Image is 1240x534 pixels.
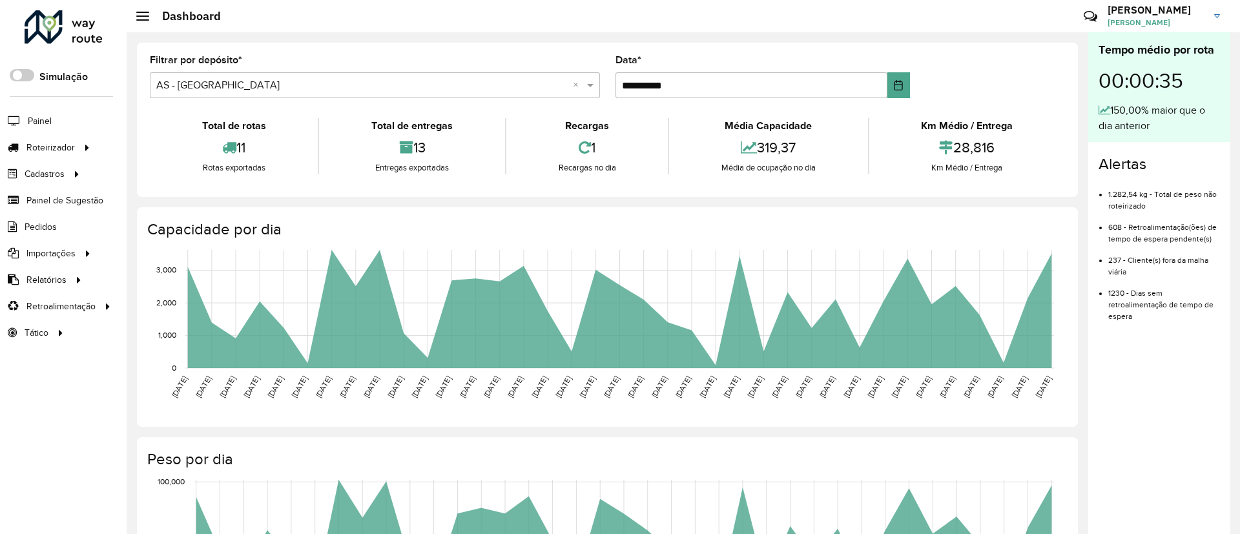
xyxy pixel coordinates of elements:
[842,375,861,399] text: [DATE]
[914,375,933,399] text: [DATE]
[156,298,176,307] text: 2,000
[510,134,665,161] div: 1
[26,300,96,313] span: Retroalimentação
[26,273,67,287] span: Relatórios
[322,134,501,161] div: 13
[314,375,333,399] text: [DATE]
[149,9,221,23] h2: Dashboard
[890,375,909,399] text: [DATE]
[1108,179,1220,212] li: 1.282,54 kg - Total de peso não roteirizado
[746,375,765,399] text: [DATE]
[39,69,88,85] label: Simulação
[887,72,910,98] button: Choose Date
[26,141,75,154] span: Roteirizador
[25,220,57,234] span: Pedidos
[458,375,477,399] text: [DATE]
[26,247,76,260] span: Importações
[242,375,261,399] text: [DATE]
[156,266,176,274] text: 3,000
[873,118,1062,134] div: Km Médio / Entrega
[322,161,501,174] div: Entregas exportadas
[26,194,103,207] span: Painel de Sugestão
[28,114,52,128] span: Painel
[554,375,573,399] text: [DATE]
[218,375,236,399] text: [DATE]
[482,375,501,399] text: [DATE]
[770,375,789,399] text: [DATE]
[338,375,356,399] text: [DATE]
[698,375,717,399] text: [DATE]
[1108,278,1220,322] li: 1230 - Dias sem retroalimentação de tempo de espera
[25,167,65,181] span: Cadastros
[1099,59,1220,103] div: 00:00:35
[722,375,741,399] text: [DATE]
[386,375,405,399] text: [DATE]
[962,375,980,399] text: [DATE]
[1010,375,1029,399] text: [DATE]
[147,450,1065,469] h4: Peso por dia
[674,375,692,399] text: [DATE]
[650,375,668,399] text: [DATE]
[573,77,584,93] span: Clear all
[290,375,309,399] text: [DATE]
[170,375,189,399] text: [DATE]
[794,375,812,399] text: [DATE]
[153,134,315,161] div: 11
[322,118,501,134] div: Total de entregas
[158,477,185,486] text: 100,000
[1108,212,1220,245] li: 608 - Retroalimentação(ões) de tempo de espera pendente(s)
[510,161,665,174] div: Recargas no dia
[153,118,315,134] div: Total de rotas
[25,326,48,340] span: Tático
[602,375,621,399] text: [DATE]
[578,375,597,399] text: [DATE]
[506,375,524,399] text: [DATE]
[172,364,176,372] text: 0
[510,118,665,134] div: Recargas
[1108,245,1220,278] li: 237 - Cliente(s) fora da malha viária
[615,52,641,68] label: Data
[1108,17,1204,28] span: [PERSON_NAME]
[530,375,549,399] text: [DATE]
[266,375,285,399] text: [DATE]
[153,161,315,174] div: Rotas exportadas
[1108,4,1204,16] h3: [PERSON_NAME]
[818,375,836,399] text: [DATE]
[1099,41,1220,59] div: Tempo médio por rota
[1077,3,1104,30] a: Contato Rápido
[150,52,242,68] label: Filtrar por depósito
[866,375,885,399] text: [DATE]
[986,375,1004,399] text: [DATE]
[1099,155,1220,174] h4: Alertas
[434,375,453,399] text: [DATE]
[672,161,864,174] div: Média de ocupação no dia
[147,220,1065,239] h4: Capacidade por dia
[626,375,645,399] text: [DATE]
[362,375,380,399] text: [DATE]
[158,331,176,340] text: 1,000
[1099,103,1220,134] div: 150,00% maior que o dia anterior
[873,161,1062,174] div: Km Médio / Entrega
[938,375,956,399] text: [DATE]
[1034,375,1053,399] text: [DATE]
[410,375,429,399] text: [DATE]
[194,375,212,399] text: [DATE]
[672,134,864,161] div: 319,37
[672,118,864,134] div: Média Capacidade
[873,134,1062,161] div: 28,816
